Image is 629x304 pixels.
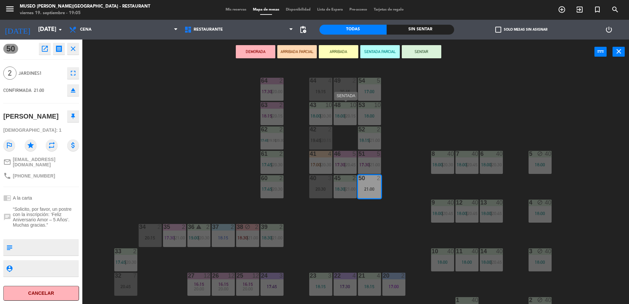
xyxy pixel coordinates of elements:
div: 4 [328,78,332,84]
i: menu [5,4,15,14]
span: Cena [80,27,92,32]
div: 10 [350,102,356,108]
span: 2 [3,67,16,80]
span: 21:00 [370,162,380,167]
span: | [344,113,346,119]
span: | [320,138,321,143]
div: 40 [447,248,454,254]
span: 17:45 [262,186,272,192]
div: 14 [480,248,481,254]
span: 20:00 [272,89,283,94]
span: 18:00 [432,162,443,167]
i: attach_money [67,139,79,151]
span: 18:00 [432,211,443,216]
button: menu [5,4,15,16]
i: star [25,139,37,151]
div: 2 [279,126,283,132]
span: 21:00 [272,235,283,240]
div: 2 [279,102,283,108]
button: open_in_new [39,43,51,55]
span: 17:45 [262,162,272,167]
i: outlined_flag [3,139,15,151]
i: power_input [597,47,605,55]
div: 40 [545,200,551,206]
div: 20:15 [139,235,162,240]
span: 18:00 [481,260,491,265]
i: open_in_new [41,45,49,53]
div: 40 [472,297,478,303]
div: 5 [377,78,381,84]
div: 40 [472,200,478,206]
span: | [271,235,273,240]
div: 2 [133,248,137,254]
i: close [615,47,623,55]
i: turned_in_not [593,6,601,14]
i: block [537,297,543,303]
div: 40 [472,248,478,254]
div: 2 [328,126,332,132]
button: ARRIBADA PARCIAL [277,45,317,58]
span: | [491,260,492,265]
span: 50 [3,44,18,54]
i: chrome_reader_mode [3,194,11,202]
div: 3 [328,175,332,181]
button: receipt [53,43,65,55]
i: arrow_drop_down [56,26,64,34]
div: 4 [328,151,332,157]
span: | [442,211,443,216]
div: 18:00 [455,260,479,264]
button: SENTAR [402,45,441,58]
i: fullscreen [69,69,77,77]
i: search [611,6,619,14]
button: DEMORADA [236,45,275,58]
span: CONFIRMADA [3,88,32,93]
div: 2 [255,224,259,230]
div: 7 [133,273,137,279]
span: | [320,113,321,119]
button: SENTADA PARCIAL [360,45,400,58]
span: | [491,162,492,167]
span: 19:45 [311,138,321,143]
div: 20:45 [334,89,357,94]
span: 18:00 [335,113,345,119]
div: Sin sentar [387,25,454,35]
div: 37 [212,224,213,230]
span: 20:30 [276,138,284,142]
div: 2 [157,224,161,230]
div: 18:00 [431,260,454,264]
div: 40 [447,151,454,157]
span: 20:15 [345,113,356,119]
span: Jardines1 [18,69,64,77]
span: Tarjetas de regalo [370,8,407,12]
span: 21:00 [175,235,185,240]
div: 4 [352,273,356,279]
span: 17:45 [260,138,268,142]
div: 18:15 [212,235,235,240]
span: pending_actions [299,26,307,34]
div: 40 [496,200,503,206]
div: 2 [206,224,210,230]
div: 10 [325,102,332,108]
span: 16:15 [194,282,204,287]
i: close [69,45,77,53]
i: mail_outline [3,158,11,166]
div: 3 [328,273,332,279]
div: 5 [377,151,381,157]
span: 21:00 [345,186,356,192]
span: 20:30 [126,260,136,265]
i: block [537,200,543,205]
